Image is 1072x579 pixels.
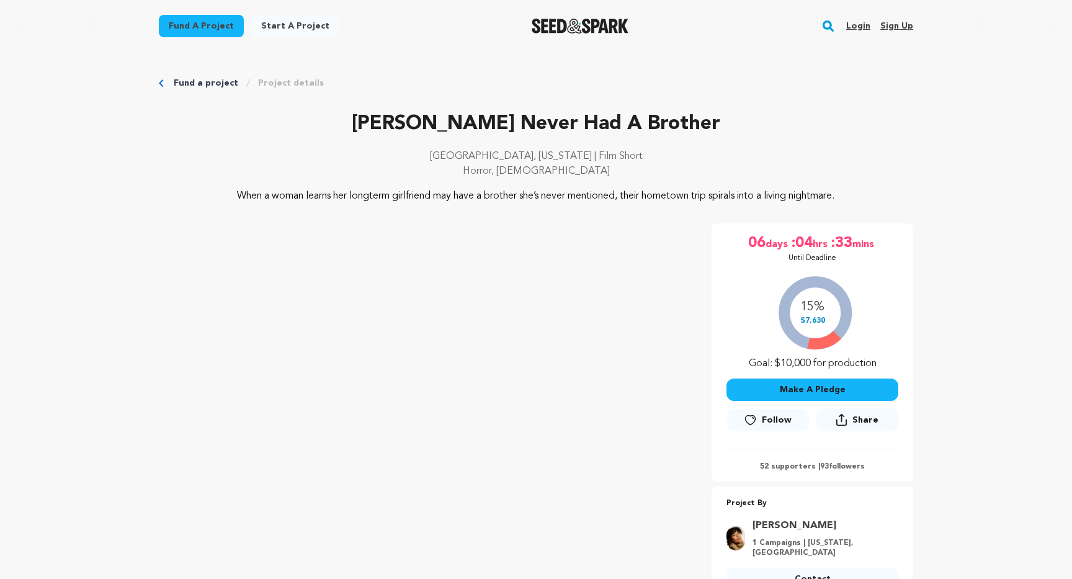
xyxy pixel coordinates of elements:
[251,15,339,37] a: Start a project
[726,526,745,550] img: df482d814965f30e.png
[813,233,830,253] span: hrs
[788,253,836,263] p: Until Deadline
[159,164,913,179] p: Horror, [DEMOGRAPHIC_DATA]
[159,15,244,37] a: Fund a project
[816,408,898,431] button: Share
[726,462,898,472] p: 52 supporters | followers
[790,233,813,253] span: :04
[830,233,852,253] span: :33
[880,16,913,36] a: Sign up
[726,379,898,401] button: Make A Pledge
[159,77,913,89] div: Breadcrumb
[762,414,792,426] span: Follow
[748,233,766,253] span: 06
[852,414,878,426] span: Share
[852,233,877,253] span: mins
[234,189,838,204] p: When a woman learns her longterm girlfriend may have a brother she’s never mentioned, their homet...
[532,19,629,34] a: Seed&Spark Homepage
[174,77,238,89] a: Fund a project
[816,408,898,436] span: Share
[258,77,324,89] a: Project details
[766,233,790,253] span: days
[846,16,870,36] a: Login
[820,463,829,470] span: 93
[726,496,898,511] p: Project By
[159,109,913,139] p: [PERSON_NAME] Never Had A Brother
[753,518,891,533] a: Goto McCaster Destinee profile
[532,19,629,34] img: Seed&Spark Logo Dark Mode
[753,538,891,558] p: 1 Campaigns | [US_STATE], [GEOGRAPHIC_DATA]
[159,149,913,164] p: [GEOGRAPHIC_DATA], [US_STATE] | Film Short
[726,409,808,431] a: Follow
